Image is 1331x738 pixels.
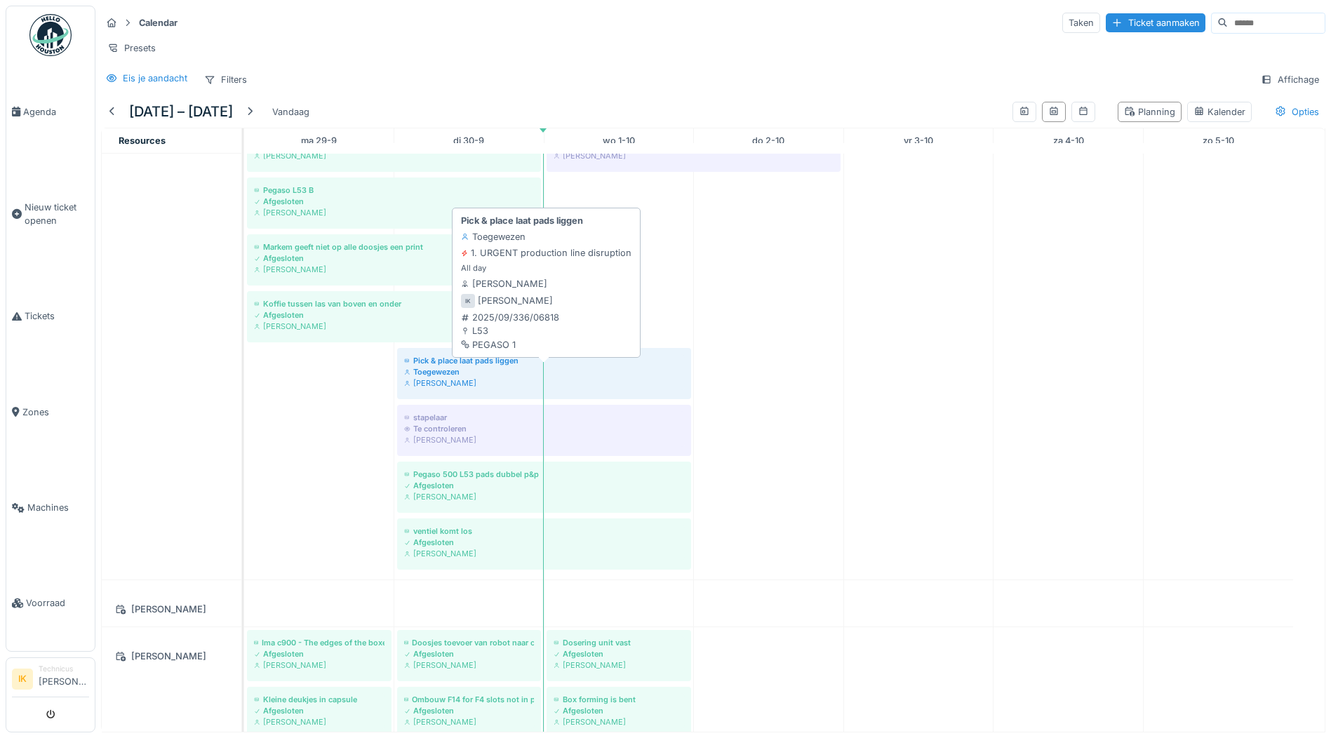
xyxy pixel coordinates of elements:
div: Koffie tussen las van boven en onder [254,298,534,309]
span: Machines [27,501,89,514]
div: Afgesloten [554,705,684,716]
div: Kleine deukjes in capsule [254,694,384,705]
div: Box forming is bent [554,694,684,705]
div: Affichage [1255,69,1325,90]
div: Afgesloten [254,196,534,207]
div: Afgesloten [254,253,534,264]
div: [PERSON_NAME] [554,716,684,727]
a: Voorraad [6,556,95,651]
div: Planning [1124,105,1175,119]
span: Tickets [25,309,89,323]
div: Pick & place laat pads liggen [404,355,684,366]
div: [PERSON_NAME] [110,601,233,618]
strong: Pick & place laat pads liggen [461,214,583,227]
div: [PERSON_NAME] [404,659,534,671]
div: [PERSON_NAME] [254,207,534,218]
li: [PERSON_NAME] [39,664,89,694]
div: [PERSON_NAME] [254,321,534,332]
div: Dosering unit vast [554,637,684,648]
div: IK [461,294,475,308]
div: Afgesloten [254,309,534,321]
a: 1 oktober 2025 [599,131,638,150]
div: Afgesloten [404,480,684,491]
div: Afgesloten [254,705,384,716]
div: PEGASO 1 [461,338,559,351]
div: [PERSON_NAME] [404,716,534,727]
div: L53 [461,324,559,337]
a: 2 oktober 2025 [749,131,788,150]
div: Kalender [1193,105,1245,119]
a: 29 september 2025 [297,131,340,150]
div: [PERSON_NAME] [254,264,534,275]
span: Zones [22,405,89,419]
div: [PERSON_NAME] [254,716,384,727]
div: Presets [101,38,162,58]
div: [PERSON_NAME] [404,548,684,559]
a: 30 september 2025 [450,131,488,150]
div: [PERSON_NAME] [404,434,684,445]
div: 2025/09/336/06818 [461,311,559,324]
a: IK Technicus[PERSON_NAME] [12,664,89,697]
div: Afgesloten [554,648,684,659]
div: Opties [1269,102,1325,122]
a: Zones [6,364,95,459]
div: Toegewezen [461,230,526,243]
span: Resources [119,135,166,146]
a: 3 oktober 2025 [900,131,937,150]
div: Pegaso 500 L53 pads dubbel p&p [404,469,684,480]
a: Nieuw ticket openen [6,159,95,269]
h5: [DATE] – [DATE] [129,103,233,120]
div: Pegaso L53 B [254,184,534,196]
div: Taken [1062,13,1100,33]
a: 5 oktober 2025 [1199,131,1238,150]
div: [PERSON_NAME] [554,659,684,671]
div: Afgesloten [404,648,534,659]
span: Voorraad [26,596,89,610]
div: Toegewezen [404,366,684,377]
strong: Calendar [133,16,183,29]
small: All day [461,262,486,274]
div: Markem geeft niet op alle doosjes een print [254,241,534,253]
div: Ticket aanmaken [1106,13,1205,32]
div: Doosjes toevoer van robot naar colli [404,637,534,648]
a: Tickets [6,269,95,364]
a: Machines [6,460,95,556]
div: [PERSON_NAME] [478,294,553,307]
a: 4 oktober 2025 [1050,131,1088,150]
div: Technicus [39,664,89,674]
div: Eis je aandacht [123,72,187,85]
div: Te controleren [404,423,684,434]
div: ventiel komt los [404,525,684,537]
div: [PERSON_NAME] [404,377,684,389]
div: Ima c900 - The edges of the boxes are a little bit cut. [254,637,384,648]
div: stapelaar [404,412,684,423]
div: Filters [198,69,253,90]
div: [PERSON_NAME] [254,659,384,671]
span: Agenda [23,105,89,119]
div: Afgesloten [254,648,384,659]
div: Vandaag [267,102,315,121]
div: [PERSON_NAME] [554,150,834,161]
a: Agenda [6,64,95,159]
div: [PERSON_NAME] [110,648,233,665]
div: Ombouw F14 for F4 slots not in position [404,694,534,705]
div: [PERSON_NAME] [404,491,684,502]
div: Afgesloten [404,537,684,548]
span: Nieuw ticket openen [25,201,89,227]
div: 1. URGENT production line disruption [461,246,631,260]
div: [PERSON_NAME] [461,277,547,290]
li: IK [12,669,33,690]
div: [PERSON_NAME] [254,150,534,161]
img: Badge_color-CXgf-gQk.svg [29,14,72,56]
div: Afgesloten [404,705,534,716]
